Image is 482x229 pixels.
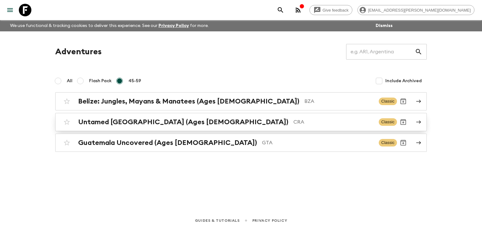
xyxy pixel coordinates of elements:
[365,8,474,13] span: [EMAIL_ADDRESS][PERSON_NAME][DOMAIN_NAME]
[4,4,16,16] button: menu
[89,78,112,84] span: Flash Pack
[379,118,397,126] span: Classic
[78,97,299,105] h2: Belize: Jungles, Mayans & Manatees (Ages [DEMOGRAPHIC_DATA])
[346,43,415,61] input: e.g. AR1, Argentina
[385,78,422,84] span: Include Archived
[379,98,397,105] span: Classic
[293,118,374,126] p: CRA
[55,134,427,152] a: Guatemala Uncovered (Ages [DEMOGRAPHIC_DATA])GTAClassicArchive
[374,21,394,30] button: Dismiss
[397,116,410,128] button: Archive
[379,139,397,146] span: Classic
[309,5,352,15] a: Give feedback
[195,217,240,224] a: Guides & Tutorials
[128,78,141,84] span: 45-59
[158,24,189,28] a: Privacy Policy
[252,217,287,224] a: Privacy Policy
[55,45,102,58] h1: Adventures
[55,92,427,110] a: Belize: Jungles, Mayans & Manatees (Ages [DEMOGRAPHIC_DATA])BZAClassicArchive
[397,136,410,149] button: Archive
[397,95,410,108] button: Archive
[357,5,474,15] div: [EMAIL_ADDRESS][PERSON_NAME][DOMAIN_NAME]
[55,113,427,131] a: Untamed [GEOGRAPHIC_DATA] (Ages [DEMOGRAPHIC_DATA])CRAClassicArchive
[304,98,374,105] p: BZA
[274,4,287,16] button: search adventures
[8,20,211,31] p: We use functional & tracking cookies to deliver this experience. See our for more.
[78,118,288,126] h2: Untamed [GEOGRAPHIC_DATA] (Ages [DEMOGRAPHIC_DATA])
[78,139,257,147] h2: Guatemala Uncovered (Ages [DEMOGRAPHIC_DATA])
[319,8,352,13] span: Give feedback
[67,78,72,84] span: All
[262,139,374,146] p: GTA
